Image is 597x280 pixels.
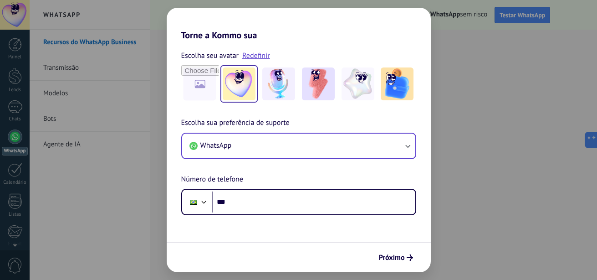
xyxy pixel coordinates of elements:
button: WhatsApp [182,134,415,158]
h2: Torne a Kommo sua [167,8,431,41]
span: WhatsApp [200,141,232,150]
img: -4.jpeg [342,67,374,100]
img: -2.jpeg [262,67,295,100]
span: Número de telefone [181,174,243,186]
span: Escolha sua preferência de suporte [181,117,290,129]
a: Redefinir [242,51,270,60]
img: -3.jpeg [302,67,335,100]
button: Próximo [375,250,417,265]
img: -5.jpeg [381,67,413,100]
span: Próximo [379,254,405,261]
span: Escolha seu avatar [181,50,239,62]
div: Brazil: + 55 [185,192,202,212]
img: -1.jpeg [223,67,255,100]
